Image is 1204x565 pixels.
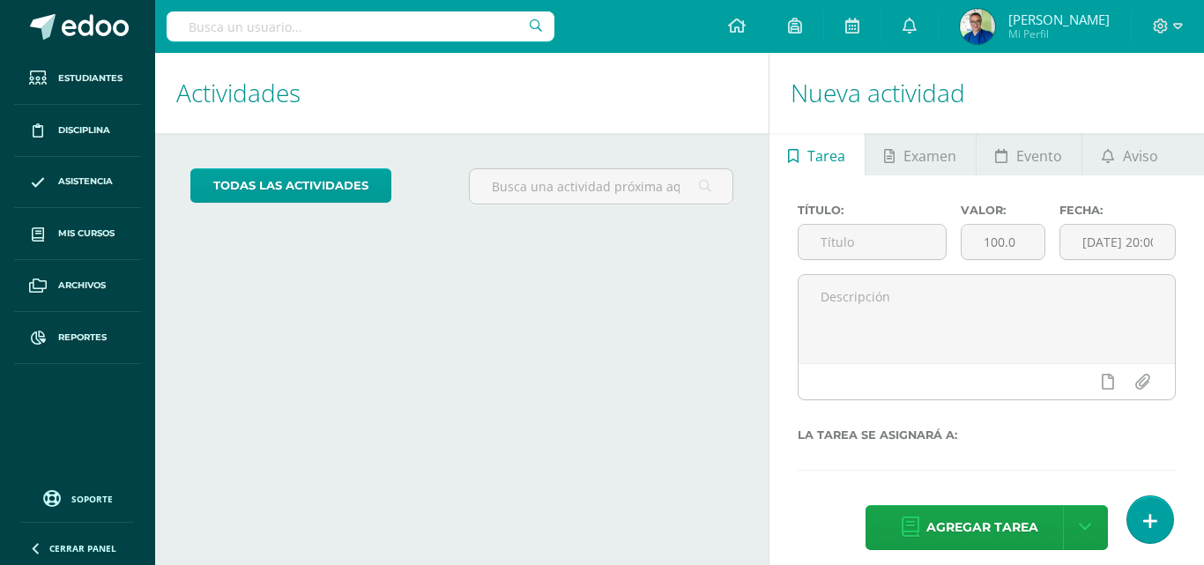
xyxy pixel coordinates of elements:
span: Aviso [1123,135,1158,177]
a: Evento [977,133,1081,175]
label: La tarea se asignará a: [798,428,1177,442]
label: Título: [798,204,948,217]
span: Estudiantes [58,71,123,85]
span: Examen [903,135,956,177]
a: Archivos [14,260,141,312]
a: Asistencia [14,157,141,209]
a: Aviso [1082,133,1177,175]
label: Fecha: [1059,204,1176,217]
a: todas las Actividades [190,168,391,203]
span: Agregar tarea [926,506,1038,549]
input: Fecha de entrega [1060,225,1175,259]
a: Reportes [14,312,141,364]
span: Cerrar panel [49,542,116,554]
a: Disciplina [14,105,141,157]
span: Soporte [71,493,113,505]
h1: Nueva actividad [791,53,1184,133]
span: Archivos [58,279,106,293]
input: Busca una actividad próxima aquí... [470,169,732,204]
img: a16637801c4a6befc1e140411cafe4ae.png [960,9,995,44]
a: Examen [866,133,976,175]
a: Tarea [769,133,865,175]
label: Valor: [961,204,1044,217]
input: Puntos máximos [962,225,1044,259]
input: Título [799,225,947,259]
span: [PERSON_NAME] [1008,11,1110,28]
a: Mis cursos [14,208,141,260]
span: Asistencia [58,175,113,189]
span: Reportes [58,331,107,345]
a: Estudiantes [14,53,141,105]
span: Disciplina [58,123,110,138]
span: Tarea [807,135,845,177]
h1: Actividades [176,53,747,133]
span: Mis cursos [58,227,115,241]
input: Busca un usuario... [167,11,554,41]
span: Evento [1016,135,1062,177]
span: Mi Perfil [1008,26,1110,41]
a: Soporte [21,486,134,509]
